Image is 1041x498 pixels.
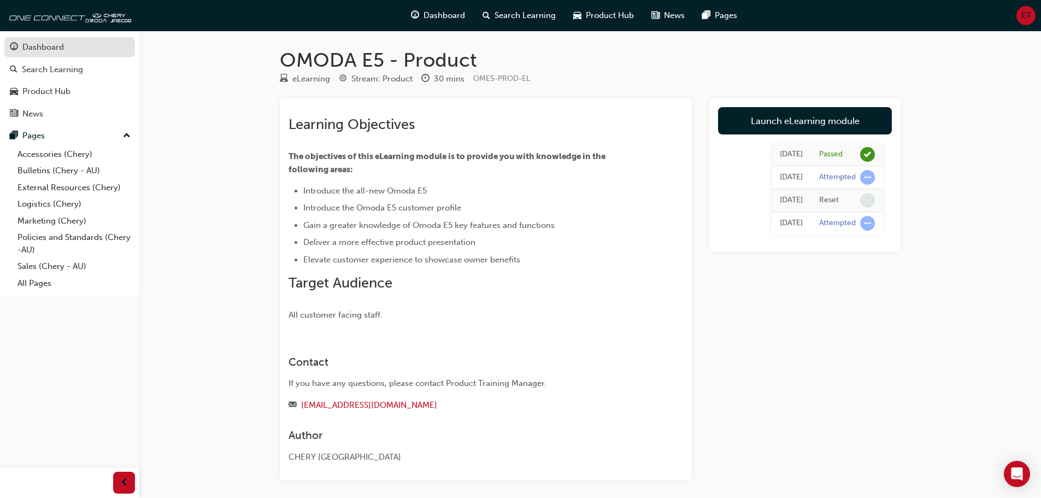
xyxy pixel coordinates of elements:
a: pages-iconPages [693,4,746,27]
a: [EMAIL_ADDRESS][DOMAIN_NAME] [301,400,437,410]
div: 30 mins [434,73,464,85]
div: Mon Jun 30 2025 11:54:29 GMT+1000 (Australian Eastern Standard Time) [780,148,803,161]
span: learningResourceType_ELEARNING-icon [280,74,288,84]
a: News [4,104,135,124]
span: Introduce the all-new Omoda E5 [303,186,427,196]
img: oneconnect [5,4,131,26]
span: Dashboard [424,9,465,22]
span: car-icon [10,87,18,97]
span: The objectives of this eLearning module is to provide you with knowledge in the following areas: [289,151,607,174]
span: news-icon [10,109,18,119]
a: news-iconNews [643,4,693,27]
span: car-icon [573,9,581,22]
div: Reset [819,195,839,206]
a: search-iconSearch Learning [474,4,564,27]
span: pages-icon [702,9,710,22]
span: guage-icon [10,43,18,52]
span: learningRecordVerb_ATTEMPT-icon [860,216,875,231]
a: car-iconProduct Hub [564,4,643,27]
div: Dashboard [22,41,64,54]
button: ET [1016,6,1036,25]
div: Pages [22,130,45,142]
span: ET [1021,9,1031,22]
span: target-icon [339,74,347,84]
div: Duration [421,72,464,86]
span: Gain a greater knowledge of Omoda E5 key features and functions [303,220,555,230]
a: Search Learning [4,60,135,80]
span: search-icon [10,65,17,75]
span: Elevate customer experience to showcase owner benefits [303,255,520,265]
span: pages-icon [10,131,18,141]
div: Mon Jun 30 2025 08:22:04 GMT+1000 (Australian Eastern Standard Time) [780,217,803,230]
a: All Pages [13,275,135,292]
div: Stream [339,72,413,86]
div: If you have any questions, please contact Product Training Manager. [289,377,644,390]
a: Accessories (Chery) [13,146,135,163]
span: guage-icon [411,9,419,22]
div: Open Intercom Messenger [1004,461,1030,487]
span: News [664,9,685,22]
span: learningRecordVerb_PASS-icon [860,147,875,162]
a: Dashboard [4,37,135,57]
span: email-icon [289,401,297,411]
div: Search Learning [22,63,83,76]
div: Attempted [819,218,856,229]
div: Mon Jun 30 2025 10:21:29 GMT+1000 (Australian Eastern Standard Time) [780,171,803,184]
h3: Contact [289,356,644,368]
a: Marketing (Chery) [13,213,135,230]
a: Product Hub [4,81,135,102]
div: Mon Jun 30 2025 10:21:28 GMT+1000 (Australian Eastern Standard Time) [780,194,803,207]
span: Product Hub [586,9,634,22]
div: Stream: Product [351,73,413,85]
a: Launch eLearning module [718,107,892,134]
span: news-icon [651,9,660,22]
span: Learning resource code [473,74,530,83]
span: Introduce the Omoda E5 customer profile [303,203,461,213]
span: prev-icon [120,476,128,490]
a: Policies and Standards (Chery -AU) [13,229,135,258]
span: Learning Objectives [289,116,415,133]
button: DashboardSearch LearningProduct HubNews [4,35,135,126]
a: Logistics (Chery) [13,196,135,213]
div: Attempted [819,172,856,183]
button: Pages [4,126,135,146]
span: learningRecordVerb_ATTEMPT-icon [860,170,875,185]
div: News [22,108,43,120]
span: All customer facing staff. [289,310,383,320]
span: Pages [715,9,737,22]
div: Product Hub [22,85,70,98]
h1: OMODA E5 - Product [280,48,901,72]
span: Target Audience [289,274,392,291]
a: Sales (Chery - AU) [13,258,135,275]
div: eLearning [292,73,330,85]
span: clock-icon [421,74,430,84]
span: search-icon [483,9,490,22]
div: Type [280,72,330,86]
a: External Resources (Chery) [13,179,135,196]
div: Email [289,399,644,412]
span: Deliver a more effective product presentation [303,237,475,247]
span: up-icon [123,129,131,143]
a: Bulletins (Chery - AU) [13,162,135,179]
h3: Author [289,429,644,442]
span: learningRecordVerb_NONE-icon [860,193,875,208]
span: Search Learning [495,9,556,22]
div: Passed [819,149,843,160]
div: CHERY [GEOGRAPHIC_DATA] [289,451,644,464]
a: guage-iconDashboard [402,4,474,27]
